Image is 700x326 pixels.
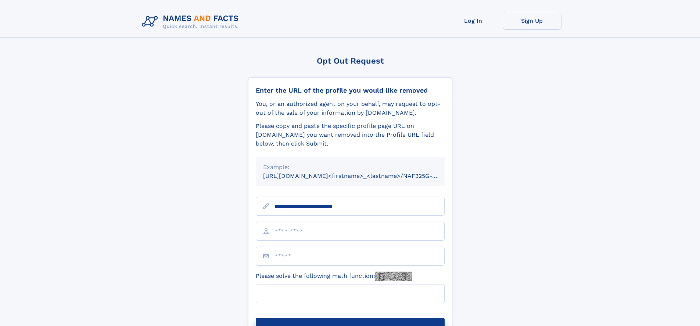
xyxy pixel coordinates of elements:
a: Log In [444,12,503,30]
label: Please solve the following math function: [256,272,412,281]
small: [URL][DOMAIN_NAME]<firstname>_<lastname>/NAF325G-xxxxxxxx [263,172,459,179]
div: Please copy and paste the specific profile page URL on [DOMAIN_NAME] you want removed into the Pr... [256,122,445,148]
div: Example: [263,163,437,172]
img: Logo Names and Facts [139,12,245,32]
div: Opt Out Request [248,56,452,65]
a: Sign Up [503,12,561,30]
div: Enter the URL of the profile you would like removed [256,86,445,94]
div: You, or an authorized agent on your behalf, may request to opt-out of the sale of your informatio... [256,100,445,117]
